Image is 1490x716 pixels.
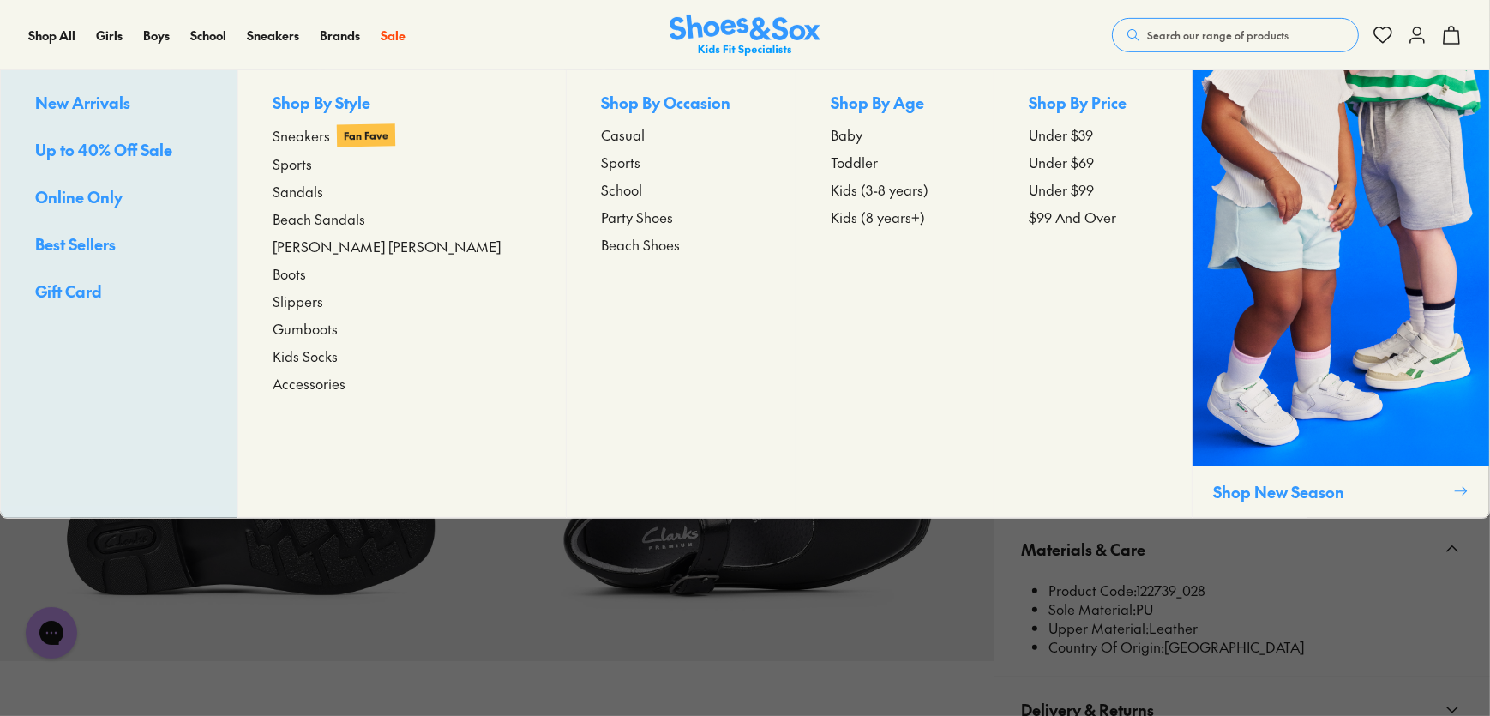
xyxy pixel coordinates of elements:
a: Under $69 [1029,152,1157,172]
span: Gumboots [273,318,338,339]
li: 122739_028 [1048,581,1463,600]
span: Under $69 [1029,152,1094,172]
span: Sports [273,153,312,174]
a: Party Shoes [601,207,761,227]
span: Materials & Care [1021,524,1145,575]
a: Boys [143,27,170,45]
span: Sports [601,152,640,172]
span: Product Code: [1048,581,1136,599]
span: Best Sellers [35,233,116,255]
span: Sandals [273,181,323,202]
a: Beach Sandals [273,208,532,229]
span: Slippers [273,291,323,311]
a: Shop New Season [1192,70,1489,518]
a: Sports [273,153,532,174]
span: Brands [320,27,360,44]
li: Leather [1048,619,1463,638]
a: New Arrivals [35,91,203,117]
a: Sneakers [247,27,299,45]
span: Shop All [28,27,75,44]
span: Accessories [273,373,345,394]
p: Shop New Season [1213,480,1446,503]
a: Brands [320,27,360,45]
a: Casual [601,124,761,145]
span: Sole Material: [1048,599,1136,618]
a: Under $39 [1029,124,1157,145]
span: Upper Material: [1048,618,1149,637]
a: Best Sellers [35,232,203,259]
span: Casual [601,124,645,145]
span: Under $39 [1029,124,1093,145]
span: Sale [381,27,406,44]
a: [PERSON_NAME] [PERSON_NAME] [273,236,532,256]
span: Gift Card [35,280,102,302]
span: Kids Socks [273,346,338,366]
span: Under $99 [1029,179,1094,200]
span: Up to 40% Off Sale [35,139,172,160]
a: School [601,179,761,200]
p: Fan Fave [337,123,395,147]
span: Beach Sandals [273,208,365,229]
span: Online Only [35,186,123,208]
p: Shop By Occasion [601,91,761,117]
span: School [601,179,642,200]
a: Baby [831,124,959,145]
a: Beach Shoes [601,234,761,255]
a: $99 And Over [1029,207,1157,227]
span: Sneakers [273,125,330,146]
a: Sandals [273,181,532,202]
a: Under $99 [1029,179,1157,200]
span: Search our range of products [1147,27,1289,43]
a: Gumboots [273,318,532,339]
img: SNS_WEBASSETS_CollectionHero_ShopAll_1280x1600_6bdd8012-3a9d-4a11-8822-f7041dfd8577.png [1193,70,1489,466]
a: School [190,27,226,45]
a: Online Only [35,185,203,212]
span: Toddler [831,152,878,172]
a: Sale [381,27,406,45]
span: Beach Shoes [601,234,680,255]
p: Shop By Style [273,91,532,117]
a: Up to 40% Off Sale [35,138,203,165]
a: Toddler [831,152,959,172]
span: Kids (8 years+) [831,207,925,227]
span: Party Shoes [601,207,673,227]
a: Shop All [28,27,75,45]
span: $99 And Over [1029,207,1116,227]
button: Search our range of products [1112,18,1359,52]
li: [GEOGRAPHIC_DATA] [1048,638,1463,657]
span: Boys [143,27,170,44]
span: Baby [831,124,862,145]
p: Shop By Price [1029,91,1157,117]
button: Materials & Care [994,517,1490,581]
span: New Arrivals [35,92,130,113]
img: SNS_Logo_Responsive.svg [670,15,820,57]
a: Sports [601,152,761,172]
a: Kids (3-8 years) [831,179,959,200]
a: Girls [96,27,123,45]
span: Girls [96,27,123,44]
span: School [190,27,226,44]
a: Shoes & Sox [670,15,820,57]
a: Kids (8 years+) [831,207,959,227]
a: Gift Card [35,280,203,306]
a: Kids Socks [273,346,532,366]
span: Boots [273,263,306,284]
p: Shop By Age [831,91,959,117]
a: Sneakers Fan Fave [273,124,532,147]
iframe: Gorgias live chat messenger [17,601,86,665]
span: Country Of Origin: [1048,637,1164,656]
a: Accessories [273,373,532,394]
a: Slippers [273,291,532,311]
span: [PERSON_NAME] [PERSON_NAME] [273,236,501,256]
span: Kids (3-8 years) [831,179,928,200]
a: Boots [273,263,532,284]
span: Sneakers [247,27,299,44]
li: PU [1048,600,1463,619]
